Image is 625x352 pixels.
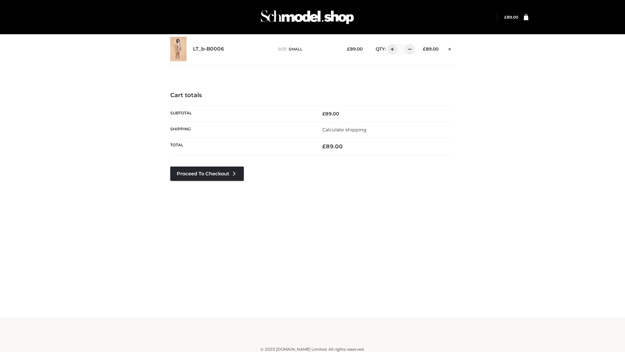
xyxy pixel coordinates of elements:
th: Total [170,138,312,155]
a: Remove this item [445,44,455,52]
a: Proceed to Checkout [170,167,244,181]
span: £ [423,46,426,51]
bdi: 89.00 [347,46,363,51]
a: LT_b-B0006 [193,46,224,52]
h4: Cart totals [170,92,455,99]
span: SMALL [289,47,302,51]
span: £ [322,143,326,150]
span: £ [504,15,507,20]
p: size : [278,46,337,52]
bdi: 89.00 [504,15,518,20]
bdi: 89.00 [322,143,343,150]
div: QTY: [369,44,413,54]
bdi: 89.00 [423,46,438,51]
img: Schmodel Admin 964 [258,4,356,30]
span: £ [347,46,350,51]
th: Shipping [170,122,312,138]
bdi: 89.00 [322,111,339,117]
a: £89.00 [504,15,518,20]
span: £ [322,111,325,117]
a: Calculate shipping [322,127,367,133]
th: Subtotal [170,106,312,122]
